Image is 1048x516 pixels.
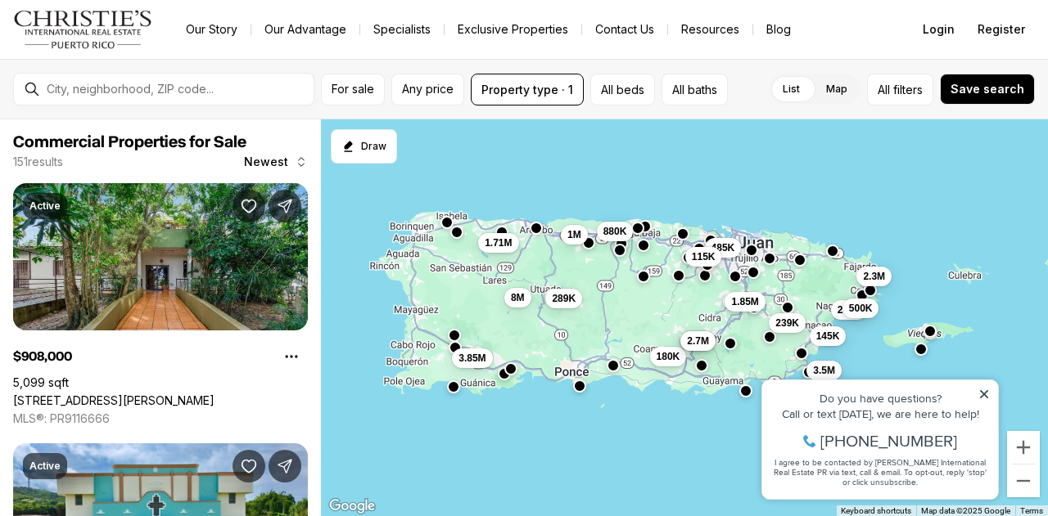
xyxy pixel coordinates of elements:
button: Zoom out [1007,464,1040,497]
a: Specialists [360,18,444,41]
span: filters [893,81,923,98]
a: Exclusive Properties [445,18,581,41]
button: 8M [504,288,531,307]
button: Save Property: Carr. 760 KM 0.4 BO. EMAJAGUAS [233,450,265,482]
span: 8M [511,291,525,304]
button: 500K [842,298,879,318]
span: 1.71M [485,236,512,249]
span: Save search [951,83,1024,96]
label: List [770,74,813,104]
button: 485K [705,238,742,258]
button: 239K [769,313,806,333]
span: 239K [775,316,799,330]
p: Active [29,200,61,213]
a: Resources [668,18,752,41]
span: 289K [552,292,576,305]
button: Login [913,13,964,46]
span: Commercial Properties for Sale [13,134,246,150]
button: 145K [810,326,847,346]
p: Active [29,460,61,473]
button: Share Property [269,450,301,482]
button: Newest [234,146,318,178]
button: 250K [831,300,868,320]
span: 145K [816,330,840,343]
span: 2.3M [863,270,885,283]
div: Do you have questions? [17,37,237,48]
span: I agree to be contacted by [PERSON_NAME] International Real Estate PR via text, call & email. To ... [20,101,233,132]
span: Login [923,23,955,36]
button: Property options [275,340,308,373]
label: Map [813,74,861,104]
span: 880K [603,225,627,238]
span: 485K [711,241,735,254]
span: All [878,81,890,98]
button: Property type · 1 [471,74,584,105]
button: 115K [685,247,722,267]
a: Our Story [173,18,251,41]
a: Terms (opens in new tab) [1020,506,1043,515]
button: 2.3M [856,267,892,286]
button: 1M [561,225,588,245]
button: 2.7M [680,331,716,351]
span: 3.85M [458,352,486,365]
button: 880K [597,222,634,241]
span: Register [978,23,1025,36]
button: Register [968,13,1035,46]
button: Start drawing [331,129,397,164]
button: 1.85M [725,292,765,312]
button: Share Property [269,190,301,222]
span: 180K [657,350,680,363]
span: 500K [849,302,873,315]
button: 3.85M [452,348,492,368]
div: Call or text [DATE], we are here to help! [17,52,237,64]
span: 1M [567,228,581,241]
button: Contact Us [582,18,667,41]
button: For sale [321,74,385,105]
button: All beds [590,74,655,105]
button: Allfilters [867,74,933,105]
span: Newest [244,155,288,168]
button: 289K [545,289,582,308]
span: 250K [838,303,861,316]
img: logo [13,10,153,49]
p: 151 results [13,155,63,168]
button: Save search [940,74,1035,105]
span: 2.7M [687,334,709,348]
button: All baths [662,74,728,105]
a: Our Advantage [251,18,359,41]
span: Map data ©2025 Google [921,506,1010,515]
span: [PHONE_NUMBER] [67,77,204,93]
button: 180K [650,347,687,366]
span: 115K [692,250,716,263]
button: 1.71M [478,233,518,253]
a: Blog [753,18,804,41]
button: Save Property: 690 LOS NABORIAS ST [233,190,265,222]
span: 1.85M [731,295,758,308]
span: Any price [402,83,454,96]
button: Any price [391,74,464,105]
a: 690 LOS NABORIAS ST, VEGA ALTA PR, 00692 [13,393,215,408]
span: For sale [332,83,374,96]
button: Zoom in [1007,431,1040,464]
